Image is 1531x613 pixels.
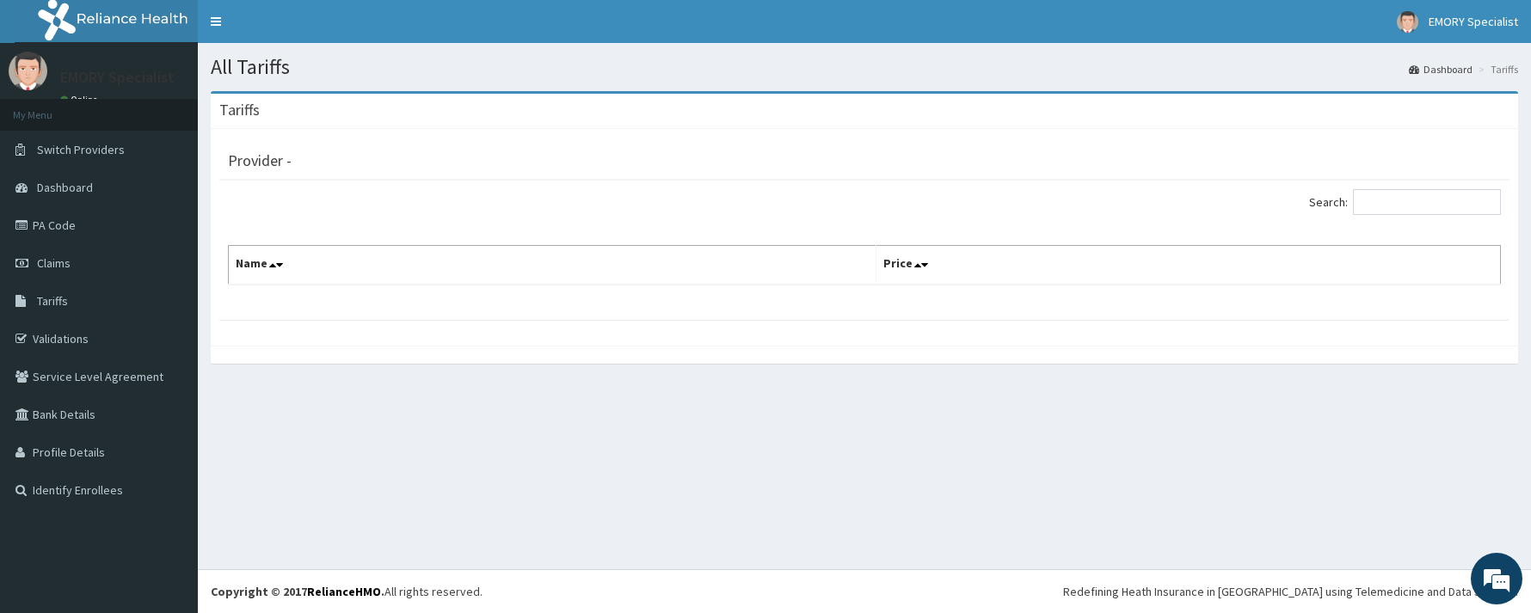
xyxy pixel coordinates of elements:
span: Tariffs [37,293,68,309]
li: Tariffs [1474,62,1518,77]
a: RelianceHMO [307,584,381,599]
textarea: Type your message and hit 'Enter' [9,420,328,481]
h1: All Tariffs [211,56,1518,78]
span: EMORY Specialist [1429,14,1518,29]
span: Claims [37,255,71,271]
div: Chat with us now [89,96,289,119]
img: User Image [1397,11,1418,33]
th: Name [229,246,876,285]
strong: Copyright © 2017 . [211,584,384,599]
p: EMORY Specialist [60,70,175,85]
h3: Provider - [228,153,292,169]
th: Price [876,246,1500,285]
a: Dashboard [1409,62,1473,77]
img: d_794563401_company_1708531726252_794563401 [32,86,70,129]
input: Search: [1353,189,1501,215]
div: Redefining Heath Insurance in [GEOGRAPHIC_DATA] using Telemedicine and Data Science! [1063,583,1518,600]
h3: Tariffs [219,102,260,118]
footer: All rights reserved. [198,569,1531,613]
span: Dashboard [37,180,93,195]
img: User Image [9,52,47,90]
span: We're online! [100,192,237,365]
span: Switch Providers [37,142,125,157]
div: Minimize live chat window [282,9,323,50]
label: Search: [1309,189,1501,215]
a: Online [60,94,101,106]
